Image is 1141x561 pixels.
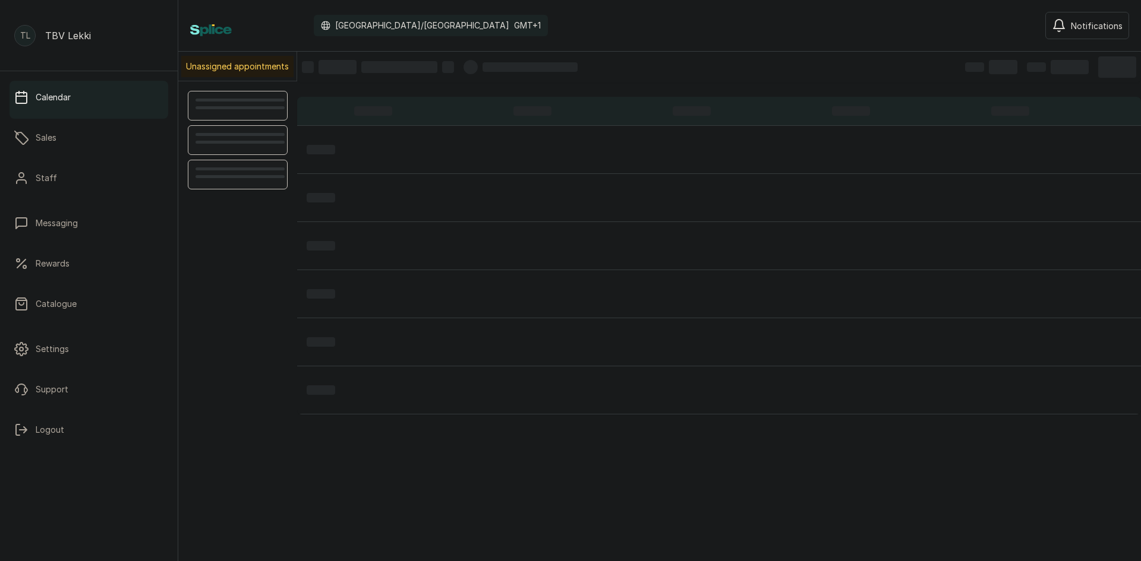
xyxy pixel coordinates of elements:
[20,30,30,42] p: TL
[514,20,541,31] p: GMT+1
[36,132,56,144] p: Sales
[10,287,168,321] a: Catalogue
[10,161,168,195] a: Staff
[36,424,64,436] p: Logout
[335,20,509,31] p: [GEOGRAPHIC_DATA]/[GEOGRAPHIC_DATA]
[36,217,78,229] p: Messaging
[10,413,168,446] button: Logout
[36,343,69,355] p: Settings
[10,81,168,114] a: Calendar
[36,91,71,103] p: Calendar
[10,207,168,240] a: Messaging
[10,373,168,406] a: Support
[1045,12,1129,39] button: Notifications
[1071,20,1123,32] span: Notifications
[181,56,294,77] p: Unassigned appointments
[10,332,168,366] a: Settings
[10,247,168,280] a: Rewards
[45,28,91,43] p: TBV Lekki
[36,383,68,395] p: Support
[36,298,77,310] p: Catalogue
[36,172,57,184] p: Staff
[36,258,70,270] p: Rewards
[10,121,168,154] a: Sales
